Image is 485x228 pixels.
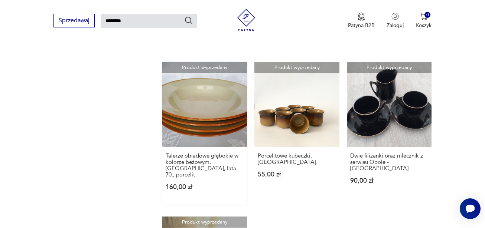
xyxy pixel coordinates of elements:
[166,153,244,178] h3: Talerze obiadowe głębokie w kolorze beżowym, [GEOGRAPHIC_DATA], lata 70., porcelit
[348,13,375,29] button: Patyna B2B
[53,14,95,27] button: Sprzedawaj
[162,62,247,205] a: Produkt wyprzedanyTalerze obiadowe głębokie w kolorze beżowym, Tułowice, lata 70., porcelitTalerz...
[348,22,375,29] p: Patyna B2B
[350,178,429,184] p: 90,00 zł
[416,22,432,29] p: Koszyk
[166,184,244,190] p: 160,00 zł
[348,13,375,29] a: Ikona medaluPatyna B2B
[416,13,432,29] button: 0Koszyk
[460,198,481,219] iframe: Smartsupp widget button
[254,62,339,205] a: Produkt wyprzedanyPorcelitowe kubeczki, Tułowice.Porcelitowe kubeczki, [GEOGRAPHIC_DATA].55,00 zł
[235,9,257,31] img: Patyna - sklep z meblami i dekoracjami vintage
[347,62,432,205] a: Produkt wyprzedanyDwie filiżanki oraz mlecznik z serwisu Opole - Tułowice.Dwie filiżanki oraz mle...
[424,12,431,18] div: 0
[391,13,399,20] img: Ikonka użytkownika
[358,13,365,21] img: Ikona medalu
[258,171,336,178] p: 55,00 zł
[420,13,427,20] img: Ikona koszyka
[184,16,193,25] button: Szukaj
[258,153,336,165] h3: Porcelitowe kubeczki, [GEOGRAPHIC_DATA].
[53,19,95,24] a: Sprzedawaj
[387,13,404,29] button: Zaloguj
[350,153,429,172] h3: Dwie filiżanki oraz mlecznik z serwisu Opole - [GEOGRAPHIC_DATA].
[387,22,404,29] p: Zaloguj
